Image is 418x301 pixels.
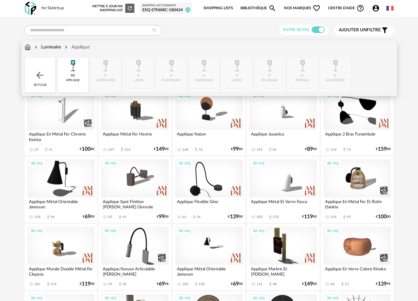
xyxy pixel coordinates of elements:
div: Retour [25,58,56,93]
div: 170 [273,215,279,219]
div: 194 [257,148,263,152]
span: Nos marques [284,1,321,15]
span: 15 [185,7,190,12]
div: 76 [199,148,203,152]
div: 3D HQ [101,92,119,101]
span: Download icon [268,147,273,152]
div: Applique Métal Orientable Jameson [27,197,95,211]
div: 3D HQ [28,160,45,168]
span: Help Circle Outline icon [356,4,364,12]
span: 149 [304,282,313,286]
a: 3D HQ Applique Naton 160 Download icon 76 €9900 [173,89,245,155]
div: Applique Jouanico [249,130,317,143]
a: Shopping Lists [204,1,233,15]
span: Download icon [194,147,199,152]
a: 3D HQ Applique Métal Fer Henrio 237 Download icon 123 €14900 [98,89,171,155]
div: 3D HQ [176,92,193,101]
div: 73 [347,148,351,152]
a: 3D HQ Applique 2 Bras Funambule 142 Download icon 73 €15900 [321,89,394,155]
span: 99 [159,215,165,219]
div: € 98 [157,282,169,286]
div: 3D HQ [101,227,119,235]
span: 119 [304,215,313,219]
a: 3D HQ Applique Spot Finition [PERSON_NAME] Girevole 83 Download icon 41 €9900 [98,157,171,223]
span: 100 [378,215,387,219]
div: 158 [35,215,41,219]
div: 3D HQ [324,92,342,101]
div: 3D HQ [250,160,267,168]
img: svg+xml;base64,PHN2ZyB3aWR0aD0iMTYiIGhlaWdodD0iMTYiIHZpZXdCb3g9IjAgMCAxNiAxNiIgZmlsbD0ibm9uZSIgeG... [33,44,39,50]
a: 3D HQ Applique Métal Et Verre Fosca 303 Download icon 170 €11900 [247,157,320,223]
span: Download icon [44,147,49,152]
div: € 00 [80,282,95,286]
div: 96 [51,215,55,219]
div: € 00 [302,282,317,286]
div: € 00 [231,147,243,151]
span: Account Circle icon [372,4,383,12]
div: 50 [123,282,126,286]
div: € 00 [157,215,169,219]
div: Applique 2 Bras Funambule [323,130,391,143]
span: Download icon [340,282,345,287]
div: 24 [197,215,201,219]
span: Download icon [118,282,123,287]
div: 41 [123,215,126,219]
div: 48 [273,282,277,286]
a: 3D HQ Applique En Métal Fer Chrome Keinta 27 Download icon 11 €10000 [25,89,98,155]
span: Filtre 3D HQ [283,28,309,32]
div: 3D HQ [28,92,45,101]
img: Luminaire.png [65,58,81,74]
div: Applique Métal Et Verre Fosca [249,197,317,211]
div: Applique En Métal Fer Chrome Keinta [27,130,95,143]
span: Ajouter un [339,28,367,32]
div: € 00 [228,215,243,219]
div: 237 [108,148,114,152]
div: Applique Spot Finition [PERSON_NAME] Girevole [101,197,169,211]
div: 303 [257,215,263,219]
div: 347 [35,282,41,286]
span: 119 [82,282,91,286]
span: 139 [230,215,239,219]
span: Download icon [118,215,123,220]
button: Ajouter unfiltre Filter icon [334,25,394,36]
div: 27 [35,148,39,152]
div: 80 [71,74,75,78]
div: Applique Flexible Gino [175,197,243,211]
span: 89 [307,147,313,151]
div: 123 [125,148,130,152]
div: 3D HQ [250,92,267,101]
a: 3D HQ Applique Flexible Gino 61 Download icon 24 €13900 [173,157,245,223]
div: Applique Murale Double Métal Fer Clepsos [27,265,95,278]
img: OXP [25,2,36,15]
span: Filter icon [381,26,389,34]
span: Account Circle icon [372,4,380,12]
div: Mettre à jour ma Shopping List [92,4,134,13]
img: fr [386,5,394,12]
div: 130 [199,282,205,286]
div: 27 [345,282,349,286]
div: Applique En Verre Coloré Kinoko [323,265,391,278]
a: 3D HQ Applique En Métal Fer Et Rotin Dankia 155 Download icon 93 €10000 [321,157,394,223]
div: Applique Métal Fer Henrio [101,130,169,143]
span: 69 [159,282,165,286]
div: 3D HQ [101,160,119,168]
div: 3D HQ [324,227,342,235]
div: 99 [108,282,112,286]
span: Download icon [120,147,125,152]
a: 3D HQ Applique Métal Orientable Jameson 205 Download icon 130 €6900 [173,224,245,290]
div: € 00 [83,215,95,219]
div: € 99 [376,282,391,286]
div: 3D HQ [176,227,193,235]
img: svg+xml;base64,PHN2ZyB3aWR0aD0iMTYiIGhlaWdodD0iMTciIHZpZXdCb3g9IjAgMCAxNiAxNyIgZmlsbD0ibm9uZSIgeG... [25,44,31,50]
img: svg+xml;base64,PHN2ZyB3aWR0aD0iMjQiIGhlaWdodD0iMjQiIHZpZXdCb3g9IjAgMCAyNCAyNCIgZmlsbD0ibm9uZSIgeG... [35,70,45,80]
span: Magnify icon [268,4,276,12]
span: Download icon [342,215,347,220]
div: 116 [257,282,263,286]
span: filtre [339,27,381,33]
a: Shopping List courante ESQ-StMarc-180424 15 [142,4,189,13]
div: Applique Métal Orientable Jameson [175,265,243,278]
div: € 00 [305,147,317,151]
div: 60 [331,282,335,286]
span: 99 [233,147,239,151]
span: 139 [378,282,387,286]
